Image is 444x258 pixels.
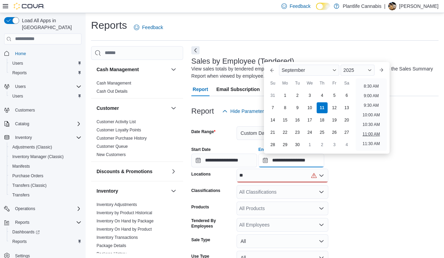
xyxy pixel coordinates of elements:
span: Manifests [10,162,81,170]
div: day-20 [341,115,352,126]
span: Purchase Orders [12,173,43,179]
span: Package History [97,251,126,257]
span: Transfers [12,192,29,198]
div: day-8 [280,102,291,113]
div: day-5 [329,90,340,101]
span: Adjustments (Classic) [10,143,81,151]
span: Users [10,59,81,67]
span: Feedback [142,24,163,31]
button: Inventory [169,187,178,195]
button: Reports [1,218,84,227]
a: Manifests [10,162,33,170]
button: Hide Parameters [219,104,269,118]
div: day-13 [341,102,352,113]
span: Transfers (Classic) [10,181,81,190]
span: Dashboards [12,229,40,235]
button: Adjustments (Classic) [7,142,84,152]
div: day-17 [304,115,315,126]
div: Customer [91,118,183,162]
span: Load All Apps in [GEOGRAPHIC_DATA] [19,17,81,31]
button: Discounts & Promotions [97,168,168,175]
div: day-3 [304,90,315,101]
span: Reports [10,237,81,246]
li: 10:00 AM [360,111,383,119]
div: Tu [292,78,303,89]
a: Purchase Orders [10,172,46,180]
button: Reports [12,218,32,227]
div: Cash Management [91,79,183,98]
span: Users [15,84,26,89]
div: day-2 [292,90,303,101]
span: Transfers [10,191,81,199]
button: Custom Date [237,126,328,140]
a: Package Details [97,243,126,248]
li: 11:30 AM [360,140,383,148]
a: Home [12,50,29,58]
a: Inventory On Hand by Product [97,227,152,232]
div: day-12 [329,102,340,113]
span: Reports [12,239,27,244]
span: Transfers (Classic) [12,183,47,188]
a: Feedback [131,21,166,34]
button: Customer [169,104,178,112]
div: day-1 [280,90,291,101]
span: Adjustments (Classic) [12,144,52,150]
span: Reports [12,70,27,76]
span: Home [12,49,81,58]
h3: Sales by Employee (Tendered) [191,57,294,65]
ul: Time [356,78,387,151]
a: Package History [97,251,126,256]
button: Inventory [97,188,168,194]
input: Dark Mode [316,3,330,10]
p: | [384,2,385,10]
a: New Customers [97,152,126,157]
button: Users [1,82,84,91]
button: Open list of options [319,222,324,228]
button: Next [191,46,200,54]
p: Plantlife Cannabis [343,2,381,10]
a: Users [10,59,26,67]
button: Home [1,49,84,59]
div: day-26 [329,127,340,138]
a: Transfers (Classic) [10,181,49,190]
button: All [237,234,328,248]
span: Reports [12,218,81,227]
label: Start Date [191,147,211,152]
div: day-22 [280,127,291,138]
div: day-11 [317,102,328,113]
div: day-3 [329,139,340,150]
a: Dashboards [7,227,84,237]
span: Customer Queue [97,144,128,149]
div: day-30 [292,139,303,150]
a: Cash Out Details [97,89,128,94]
span: Inventory by Product Historical [97,210,152,216]
span: Inventory Transactions [97,235,138,240]
label: End Date [258,147,276,152]
span: September [282,67,305,73]
div: Sammi Lane [388,2,396,10]
div: day-7 [267,102,278,113]
span: Users [12,82,81,91]
a: Customer Activity List [97,119,136,124]
span: Users [10,92,81,100]
span: Email Subscription [216,82,260,96]
div: Fr [329,78,340,89]
button: Transfers [7,190,84,200]
button: Transfers (Classic) [7,181,84,190]
button: Catalog [12,120,32,128]
div: day-31 [267,90,278,101]
span: Customer Loyalty Points [97,127,141,133]
span: 2025 [343,67,354,73]
span: Reports [15,220,29,225]
span: Feedback [290,3,310,10]
div: Button. Open the month selector. September is currently selected. [279,65,339,76]
div: day-10 [304,102,315,113]
div: day-18 [317,115,328,126]
div: day-14 [267,115,278,126]
span: Users [12,93,23,99]
li: 8:30 AM [361,82,381,90]
div: day-25 [317,127,328,138]
a: Customer Loyalty Points [97,128,141,132]
a: Cash Management [97,81,131,86]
